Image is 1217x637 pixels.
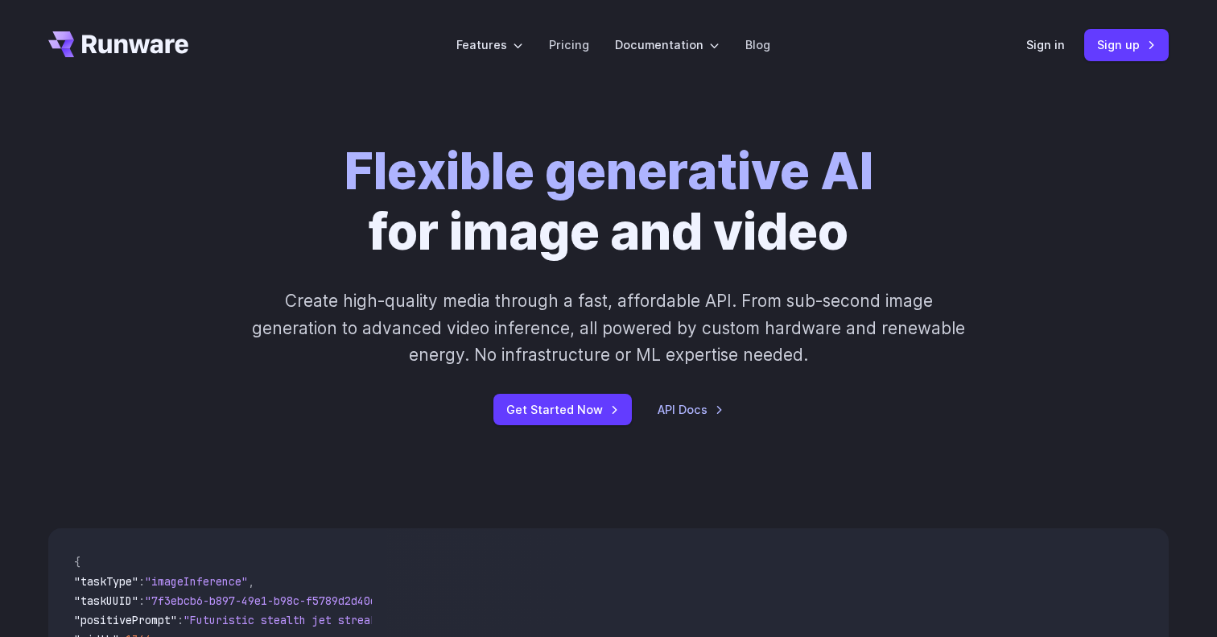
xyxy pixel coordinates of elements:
span: "Futuristic stealth jet streaking through a neon-lit cityscape with glowing purple exhaust" [184,613,769,627]
strong: Flexible generative AI [344,141,873,201]
a: Go to / [48,31,188,57]
label: Features [456,35,523,54]
a: Sign in [1026,35,1065,54]
span: { [74,555,80,569]
span: "taskType" [74,574,138,589]
span: "taskUUID" [74,594,138,608]
span: , [248,574,254,589]
label: Documentation [615,35,720,54]
span: "7f3ebcb6-b897-49e1-b98c-f5789d2d40d7" [145,594,390,608]
a: API Docs [658,400,724,419]
a: Sign up [1084,29,1169,60]
h1: for image and video [344,142,873,262]
span: "positivePrompt" [74,613,177,627]
span: : [177,613,184,627]
span: : [138,594,145,608]
a: Pricing [549,35,589,54]
span: : [138,574,145,589]
p: Create high-quality media through a fast, affordable API. From sub-second image generation to adv... [250,287,967,368]
span: "imageInference" [145,574,248,589]
a: Blog [745,35,770,54]
a: Get Started Now [493,394,632,425]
